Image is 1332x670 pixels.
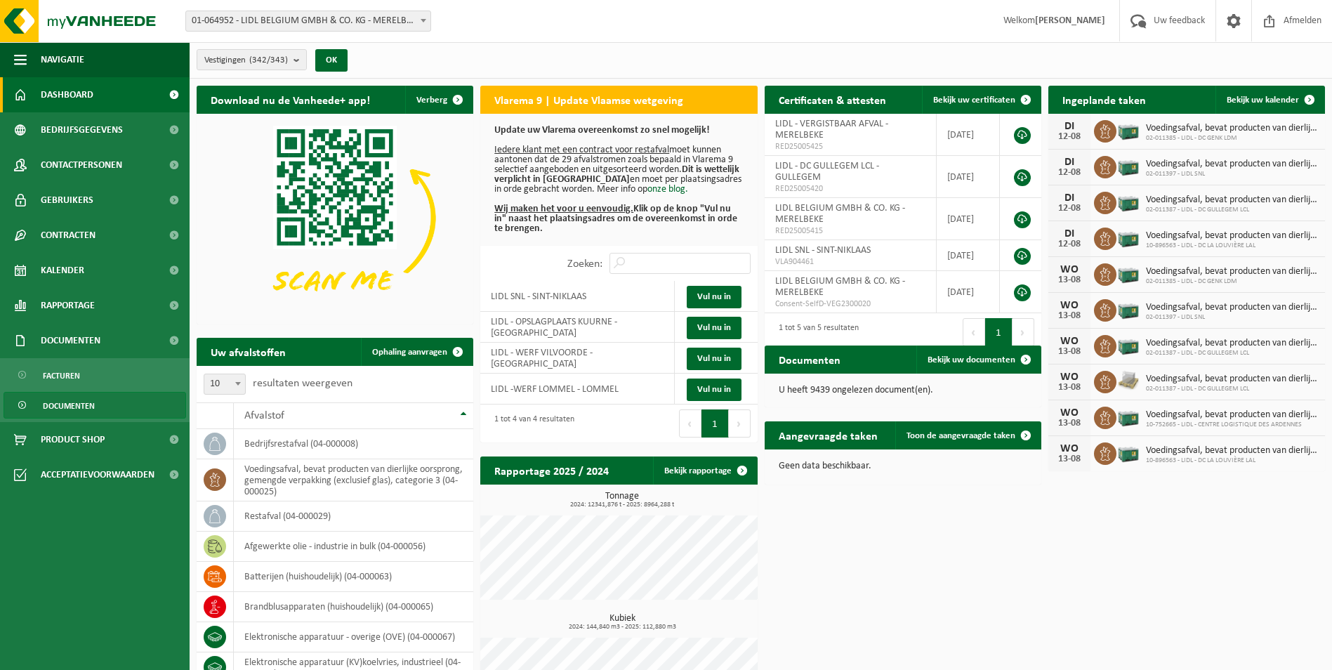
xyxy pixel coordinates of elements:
img: PB-LB-0680-HPE-GN-01 [1116,225,1140,249]
span: Voedingsafval, bevat producten van dierlijke oorsprong, gemengde verpakking (exc... [1146,409,1318,421]
img: PB-LB-0680-HPE-GN-01 [1116,297,1140,321]
span: Contactpersonen [41,147,122,183]
div: 13-08 [1055,275,1083,285]
span: Voedingsafval, bevat producten van dierlijke oorsprong, gemengde verpakking (exc... [1146,159,1318,170]
span: Documenten [41,323,100,358]
a: Facturen [4,362,186,388]
span: 02-011397 - LIDL SNL [1146,170,1318,178]
td: afgewerkte olie - industrie in bulk (04-000056) [234,532,473,562]
span: 2024: 12341,876 t - 2025: 8964,288 t [487,501,757,508]
span: 10-752665 - LIDL - CENTRE LOGISTIQUE DES ARDENNES [1146,421,1318,429]
div: WO [1055,372,1083,383]
span: VLA904461 [775,256,926,268]
h2: Rapportage 2025 / 2024 [480,456,623,484]
span: Dashboard [41,77,93,112]
h3: Tonnage [487,492,757,508]
td: LIDL - WERF VILVOORDE - [GEOGRAPHIC_DATA] [480,343,675,374]
span: Voedingsafval, bevat producten van dierlijke oorsprong, gemengde verpakking (exc... [1146,230,1318,242]
span: 10-896563 - LIDL - DC LA LOUVIÈRE LAL [1146,456,1318,465]
span: RED25005425 [775,141,926,152]
div: WO [1055,300,1083,311]
div: WO [1055,407,1083,419]
span: Ophaling aanvragen [372,348,447,357]
span: Bekijk uw kalender [1227,96,1299,105]
h2: Documenten [765,346,855,373]
button: Previous [963,318,985,346]
div: 1 tot 4 van 4 resultaten [487,408,574,439]
a: Bekijk uw documenten [916,346,1040,374]
img: PB-LB-0680-HPE-GN-01 [1116,118,1140,142]
td: [DATE] [937,114,1000,156]
h2: Aangevraagde taken [765,421,892,449]
span: Bedrijfsgegevens [41,112,123,147]
h2: Ingeplande taken [1048,86,1160,113]
div: WO [1055,264,1083,275]
span: 10-896563 - LIDL - DC LA LOUVIÈRE LAL [1146,242,1318,250]
span: LIDL - DC GULLEGEM LCL - GULLEGEM [775,161,879,183]
span: Bekijk uw documenten [928,355,1015,364]
td: [DATE] [937,198,1000,240]
span: Gebruikers [41,183,93,218]
span: 01-064952 - LIDL BELGIUM GMBH & CO. KG - MERELBEKE [186,11,430,31]
td: elektronische apparatuur - overige (OVE) (04-000067) [234,622,473,652]
span: Acceptatievoorwaarden [41,457,154,492]
b: Dit is wettelijk verplicht in [GEOGRAPHIC_DATA] [494,164,739,185]
h2: Vlarema 9 | Update Vlaamse wetgeving [480,86,697,113]
img: PB-LB-0680-HPE-GN-01 [1116,333,1140,357]
a: Bekijk rapportage [653,456,756,485]
span: 2024: 144,840 m3 - 2025: 112,880 m3 [487,624,757,631]
td: LIDL -WERF LOMMEL - LOMMEL [480,374,675,405]
span: Voedingsafval, bevat producten van dierlijke oorsprong, gemengde verpakking (exc... [1146,338,1318,349]
span: 02-011387 - LIDL - DC GULLEGEM LCL [1146,206,1318,214]
span: 02-011387 - LIDL - DC GULLEGEM LCL [1146,385,1318,393]
div: 13-08 [1055,454,1083,464]
a: Vul nu in [687,348,741,370]
div: 12-08 [1055,239,1083,249]
a: Vul nu in [687,286,741,308]
a: Toon de aangevraagde taken [895,421,1040,449]
b: Update uw Vlarema overeenkomst zo snel mogelijk! [494,125,710,136]
h2: Download nu de Vanheede+ app! [197,86,384,113]
span: 02-011385 - LIDL - DC GENK LDM [1146,134,1318,143]
h2: Uw afvalstoffen [197,338,300,365]
span: 10 [204,374,245,394]
td: [DATE] [937,156,1000,198]
p: Geen data beschikbaar. [779,461,1027,471]
button: Next [1013,318,1034,346]
span: LIDL - VERGISTBAAR AFVAL - MERELBEKE [775,119,888,140]
div: DI [1055,157,1083,168]
div: DI [1055,228,1083,239]
button: 1 [985,318,1013,346]
span: Voedingsafval, bevat producten van dierlijke oorsprong, gemengde verpakking (exc... [1146,195,1318,206]
div: 13-08 [1055,311,1083,321]
span: Facturen [43,362,80,389]
span: Rapportage [41,288,95,323]
td: brandblusapparaten (huishoudelijk) (04-000065) [234,592,473,622]
div: WO [1055,336,1083,347]
div: DI [1055,192,1083,204]
span: 02-011397 - LIDL SNL [1146,313,1318,322]
button: OK [315,49,348,72]
div: 13-08 [1055,383,1083,393]
img: PB-LB-0680-HPE-GN-01 [1116,440,1140,464]
span: 10 [204,374,246,395]
img: LP-PA-00000-WDN-11 [1116,369,1140,393]
img: PB-LB-0680-HPE-GN-01 [1116,190,1140,214]
span: Voedingsafval, bevat producten van dierlijke oorsprong, gemengde verpakking (exc... [1146,445,1318,456]
span: 02-011385 - LIDL - DC GENK LDM [1146,277,1318,286]
img: Download de VHEPlus App [197,114,473,322]
span: Toon de aangevraagde taken [906,431,1015,440]
span: Voedingsafval, bevat producten van dierlijke oorsprong, gemengde verpakking (exc... [1146,123,1318,134]
span: Product Shop [41,422,105,457]
button: 1 [701,409,729,438]
span: Verberg [416,96,447,105]
strong: [PERSON_NAME] [1035,15,1105,26]
td: bedrijfsrestafval (04-000008) [234,429,473,459]
span: RED25005415 [775,225,926,237]
span: Navigatie [41,42,84,77]
span: Bekijk uw certificaten [933,96,1015,105]
img: PB-LB-0680-HPE-GN-01 [1116,261,1140,285]
div: WO [1055,443,1083,454]
u: Wij maken het voor u eenvoudig. [494,204,633,214]
td: [DATE] [937,271,1000,313]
